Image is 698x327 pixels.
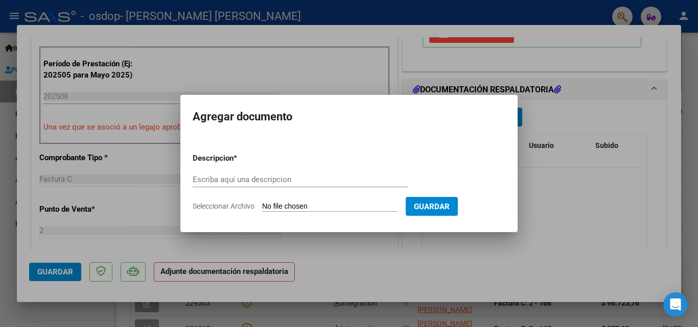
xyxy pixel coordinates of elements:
button: Guardar [406,197,458,216]
span: Guardar [414,202,450,211]
h2: Agregar documento [193,107,505,127]
span: Seleccionar Archivo [193,202,254,210]
div: Open Intercom Messenger [663,292,688,317]
p: Descripcion [193,153,287,164]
